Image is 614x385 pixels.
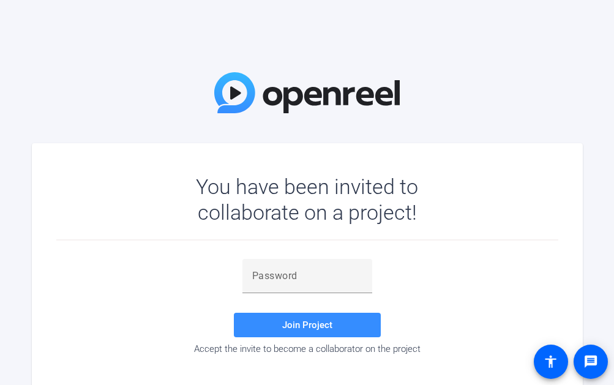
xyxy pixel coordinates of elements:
div: You have been invited to collaborate on a project! [160,174,454,225]
mat-icon: message [583,354,598,369]
mat-icon: accessibility [544,354,558,369]
div: Accept the invite to become a collaborator on the project [56,343,558,354]
input: Password [252,269,362,283]
span: Join Project [282,320,332,331]
button: Join Project [234,313,381,337]
img: OpenReel Logo [214,72,400,113]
